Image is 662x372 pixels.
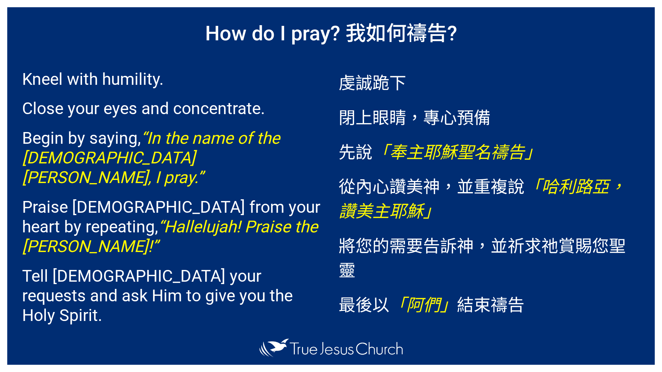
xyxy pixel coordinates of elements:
[22,266,323,325] p: Tell [DEMOGRAPHIC_DATA] your requests and ask Him to give you the Holy Spirit.
[7,7,655,56] h1: How do I pray? 我如何禱告?
[22,69,323,89] p: Kneel with humility.
[389,295,457,315] em: 「阿們」
[339,104,640,129] p: 閉上眼睛，專心預備
[339,173,640,222] p: 從內心讚美神，並重複說
[339,232,640,281] p: 將您的需要告訴神，並祈求祂賞賜您聖靈
[339,69,640,94] p: 虔誠跪下
[339,291,640,316] p: 最後以 結束禱告
[372,143,541,162] em: 「奉主耶穌聖名禱告」
[22,217,318,256] em: “Hallelujah! Praise the [PERSON_NAME]!”
[22,128,280,187] em: “In the name of the [DEMOGRAPHIC_DATA][PERSON_NAME], I pray.”
[339,139,640,163] p: 先說
[22,128,323,187] p: Begin by saying,
[22,99,323,118] p: Close your eyes and concentrate.
[22,197,323,256] p: Praise [DEMOGRAPHIC_DATA] from your heart by repeating,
